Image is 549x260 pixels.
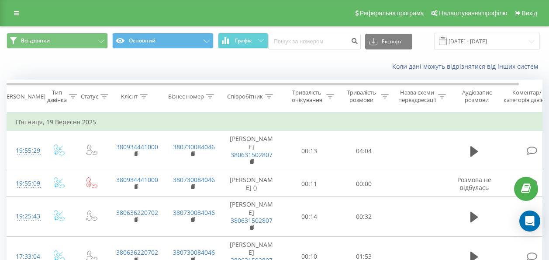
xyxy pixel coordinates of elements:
div: 19:55:09 [16,175,33,192]
div: Статус [81,93,98,100]
a: 380730084046 [173,143,215,151]
a: 380631502807 [231,216,273,225]
span: Вихід [522,10,537,17]
td: 00:00 [337,171,391,197]
div: Тип дзвінка [47,89,67,104]
div: 19:25:43 [16,208,33,225]
div: 19:55:29 [16,142,33,159]
div: Співробітник [227,93,263,100]
div: Тривалість очікування [290,89,324,104]
span: Графік [235,38,252,44]
a: Коли дані можуть відрізнятися вiд інших систем [392,62,542,70]
td: 00:14 [282,197,337,237]
div: [PERSON_NAME] [1,93,45,100]
div: Бізнес номер [168,93,204,100]
a: 380934441000 [116,143,158,151]
div: Тривалість розмови [344,89,379,104]
td: [PERSON_NAME] () [221,171,282,197]
a: 380631502807 [231,151,273,159]
div: Клієнт [121,93,138,100]
button: Основний [112,33,214,49]
td: [PERSON_NAME] [221,131,282,171]
span: Розмова не відбулась [457,176,491,192]
a: 380730084046 [173,176,215,184]
a: 380636220702 [116,248,158,256]
input: Пошук за номером [268,34,361,49]
a: 380730084046 [173,248,215,256]
button: Експорт [365,34,412,49]
td: 00:11 [282,171,337,197]
span: Всі дзвінки [21,37,50,44]
span: Налаштування профілю [439,10,507,17]
td: [PERSON_NAME] [221,197,282,237]
div: Open Intercom Messenger [519,211,540,232]
div: Назва схеми переадресації [398,89,436,104]
div: Аудіозапис розмови [456,89,498,104]
td: 00:32 [337,197,391,237]
td: 00:13 [282,131,337,171]
span: Реферальна програма [360,10,424,17]
a: 380934441000 [116,176,158,184]
a: 380636220702 [116,208,158,217]
a: 380730084046 [173,208,215,217]
button: Всі дзвінки [7,33,108,49]
button: Графік [218,33,268,49]
td: 04:04 [337,131,391,171]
